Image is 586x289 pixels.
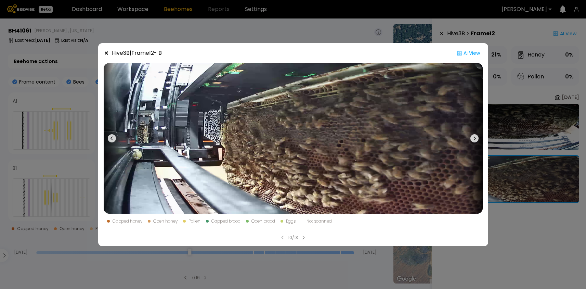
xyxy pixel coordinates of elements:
[131,49,154,57] strong: Frame 12
[104,63,483,214] img: 20250824_121628_-0700-b-1892-back-41061-XXXXvc1f.jpg
[112,49,162,57] div: Hive 3 B |
[251,219,275,223] div: Open brood
[286,219,296,223] div: Eggs
[153,219,178,223] div: Open honey
[113,219,142,223] div: Capped honey
[288,235,298,241] div: 10/13
[188,219,200,223] div: Pollen
[211,219,240,223] div: Capped brood
[307,219,332,223] div: Not scanned
[154,49,162,57] span: - B
[454,49,483,58] div: Ai View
